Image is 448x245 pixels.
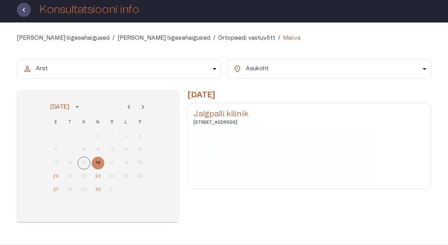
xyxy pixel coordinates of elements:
[249,169,261,176] p: 12:30
[92,115,104,129] span: neljapäev
[78,115,90,129] span: kolmapäev
[92,157,104,169] button: 16
[193,120,425,125] h6: [STREET_ADDRESS]
[17,34,110,42] a: Luu- ja liigesehaigused
[92,183,104,196] button: 30
[283,34,301,42] p: Meliva
[50,170,62,183] button: 20
[395,143,420,153] h6: €110.00
[118,34,210,42] a: Luu- ja liigesehaigused
[199,134,227,162] img: doctorPlaceholder-zWS651l2.jpeg
[199,167,234,178] div: 11:00
[136,100,150,114] button: Next month
[213,34,215,42] p: /
[237,167,272,178] a: Select new timeslot for rescheduling
[50,103,69,111] div: [DATE]
[218,34,275,42] a: Ortopeedi vastuvõtt
[50,183,62,196] button: 27
[64,115,76,129] span: teisipäev
[50,115,62,129] span: esmaspäev
[118,34,210,42] p: [PERSON_NAME] liigesehaigused
[120,115,132,129] span: laupäev
[106,115,118,129] span: reede
[39,4,139,16] h1: Konsultatsiooni info
[211,169,223,176] p: 11:00
[233,143,299,153] h5: [PERSON_NAME]
[233,65,242,73] span: location_on
[17,3,31,17] button: Tagasi
[112,34,114,42] p: /
[237,167,272,178] div: 12:30
[17,34,110,42] p: [PERSON_NAME] liigesehaigused
[278,34,280,42] p: /
[134,115,146,129] span: pühapäev
[199,167,234,178] a: Select new timeslot for rescheduling
[193,109,425,119] h5: Jalgpalli kliinik
[71,101,83,113] button: calendar view is open, switch to year view
[187,90,431,100] h5: [DATE]
[23,65,32,73] span: person
[92,170,104,183] button: 23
